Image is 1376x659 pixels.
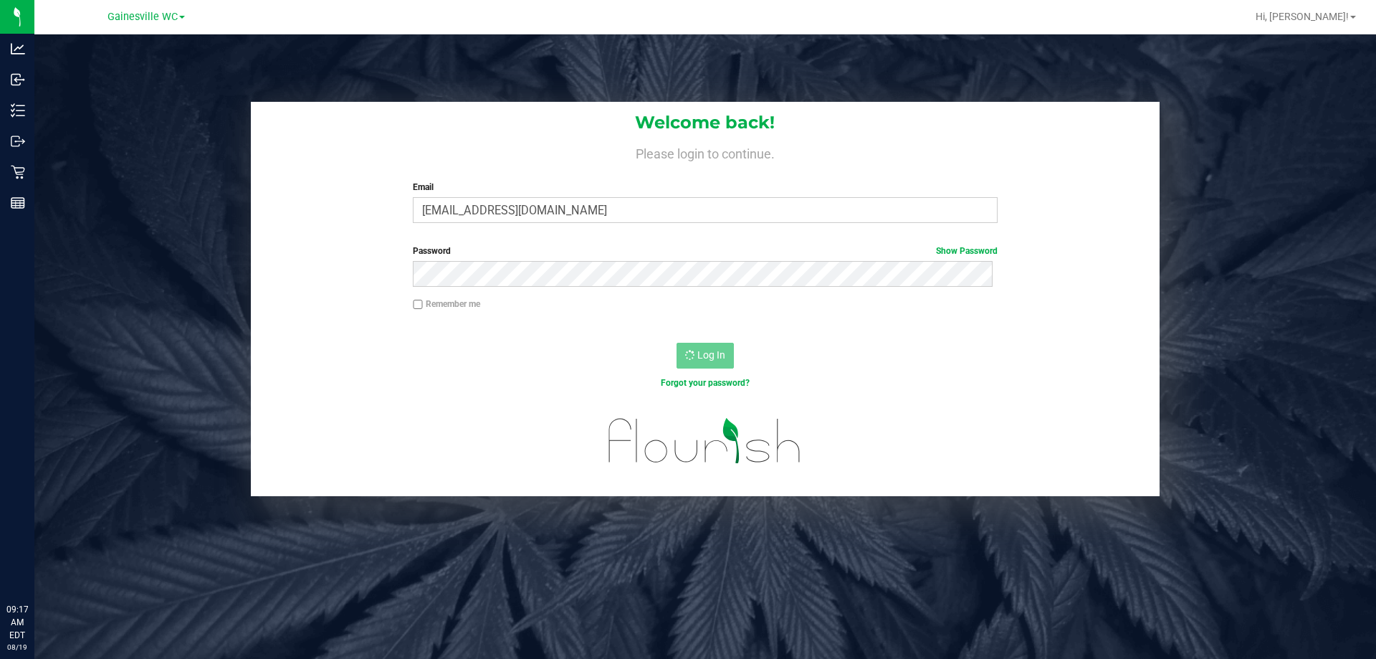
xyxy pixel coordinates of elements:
[661,378,750,388] a: Forgot your password?
[677,343,734,369] button: Log In
[251,113,1160,132] h1: Welcome back!
[413,246,451,256] span: Password
[697,349,725,361] span: Log In
[11,165,25,179] inline-svg: Retail
[11,72,25,87] inline-svg: Inbound
[11,42,25,56] inline-svg: Analytics
[6,603,28,642] p: 09:17 AM EDT
[107,11,178,23] span: Gainesville WC
[413,181,997,194] label: Email
[936,246,998,256] a: Show Password
[11,196,25,210] inline-svg: Reports
[11,134,25,148] inline-svg: Outbound
[591,404,818,478] img: flourish_logo.svg
[251,143,1160,161] h4: Please login to continue.
[413,298,480,310] label: Remember me
[413,300,423,310] input: Remember me
[6,642,28,653] p: 08/19
[11,103,25,118] inline-svg: Inventory
[1256,11,1349,22] span: Hi, [PERSON_NAME]!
